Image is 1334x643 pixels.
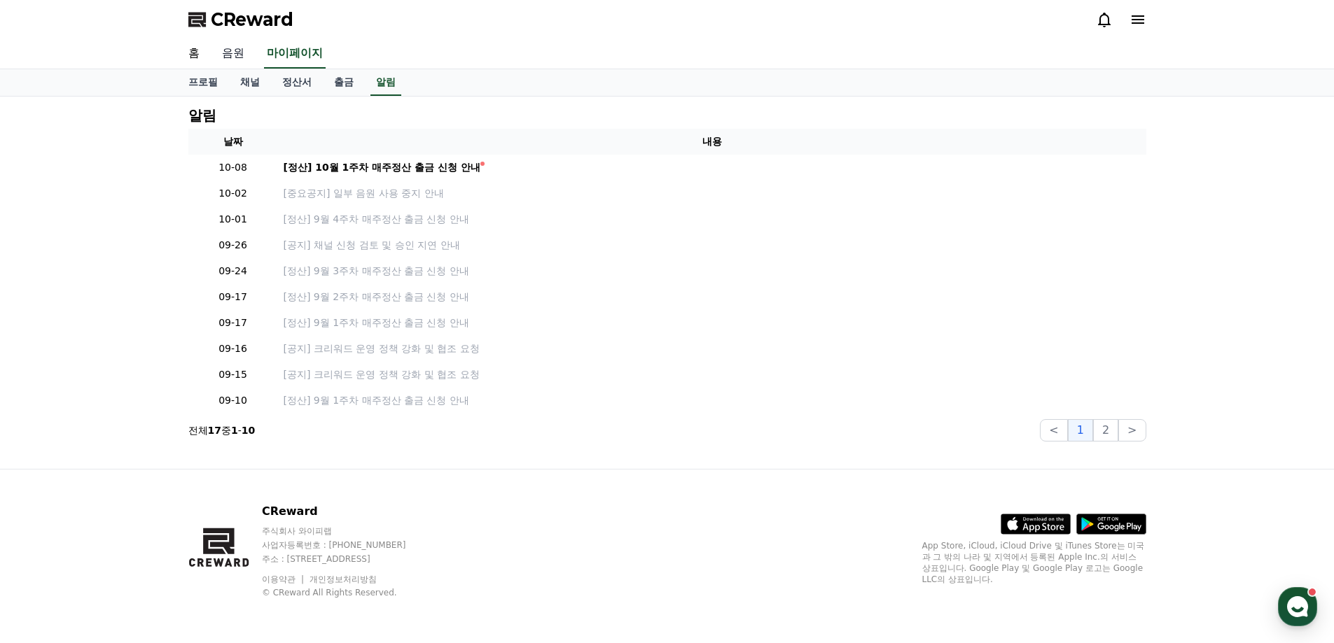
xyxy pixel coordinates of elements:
[370,69,401,96] a: 알림
[284,238,1141,253] a: [공지] 채널 신청 검토 및 승인 지연 안내
[284,264,1141,278] a: [정산] 9월 3주차 매주정산 출금 신청 안내
[262,525,433,537] p: 주식회사 와이피랩
[284,393,1141,408] a: [정산] 9월 1주차 매주정산 출금 신청 안내
[194,393,272,408] p: 09-10
[284,341,1141,356] a: [공지] 크리워드 운영 정책 강화 및 협조 요청
[194,264,272,278] p: 09-24
[1040,419,1067,441] button: <
[271,69,323,96] a: 정산서
[284,316,1141,330] a: [정산] 9월 1주차 매주정산 출금 신청 안내
[177,69,229,96] a: 프로필
[284,160,1141,175] a: [정산] 10월 1주차 매주정산 출금 신청 안내
[284,290,1141,304] a: [정산] 9월 2주차 매주정산 출금 신청 안내
[323,69,365,96] a: 출금
[177,39,211,69] a: 홈
[211,39,256,69] a: 음원
[188,8,293,31] a: CReward
[188,423,256,437] p: 전체 중 -
[284,367,1141,382] a: [공지] 크리워드 운영 정책 강화 및 협조 요청
[188,129,278,155] th: 날짜
[242,425,255,436] strong: 10
[262,553,433,565] p: 주소 : [STREET_ADDRESS]
[262,587,433,598] p: © CReward All Rights Reserved.
[194,160,272,175] p: 10-08
[128,465,145,476] span: 대화
[194,367,272,382] p: 09-15
[262,574,306,584] a: 이용약관
[284,186,1141,201] a: [중요공지] 일부 음원 사용 중지 안내
[194,341,272,356] p: 09-16
[194,186,272,201] p: 10-02
[264,39,326,69] a: 마이페이지
[1068,419,1093,441] button: 1
[92,444,181,479] a: 대화
[194,290,272,304] p: 09-17
[229,69,271,96] a: 채널
[216,465,233,476] span: 설정
[194,238,272,253] p: 09-26
[278,129,1146,155] th: 내용
[188,108,216,123] h4: 알림
[211,8,293,31] span: CReward
[922,540,1146,585] p: App Store, iCloud, iCloud Drive 및 iTunes Store는 미국과 그 밖의 나라 및 지역에서 등록된 Apple Inc.의 서비스 상표입니다. Goo...
[208,425,221,436] strong: 17
[44,465,53,476] span: 홈
[262,539,433,551] p: 사업자등록번호 : [PHONE_NUMBER]
[194,316,272,330] p: 09-17
[1118,419,1146,441] button: >
[181,444,269,479] a: 설정
[310,574,377,584] a: 개인정보처리방침
[1093,419,1118,441] button: 2
[262,503,433,520] p: CReward
[4,444,92,479] a: 홈
[284,160,480,175] div: [정산] 10월 1주차 매주정산 출금 신청 안내
[284,212,1141,227] a: [정산] 9월 4주차 매주정산 출금 신청 안내
[194,212,272,227] p: 10-01
[231,425,238,436] strong: 1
